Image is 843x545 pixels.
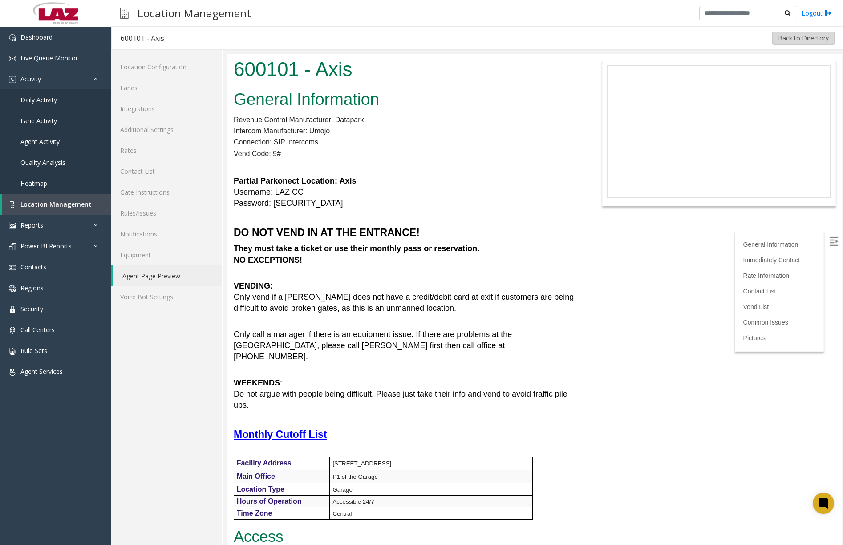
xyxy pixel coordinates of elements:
[7,201,75,210] b: NO EXCEPTIONS!
[602,183,611,192] img: Open/Close Sidebar Menu
[111,286,222,307] a: Voice Bot Settings
[105,444,147,451] span: Accessible 24/7
[7,227,43,236] u: VENDING
[825,8,832,18] img: logout
[20,137,60,146] span: Agent Activity
[7,324,53,333] u: WEEKENDS
[111,244,222,265] a: Equipment
[516,202,573,209] a: Immediately Contact
[7,374,100,386] a: Monthly Cutoff List
[9,55,16,62] img: 'icon'
[20,200,92,208] span: Location Management
[7,227,347,258] font: Only vend if a [PERSON_NAME] does not have a credit/debit card at exit if customers are being dif...
[516,249,542,256] a: Vend List
[10,405,65,413] span: Facility Address
[20,221,43,229] span: Reports
[20,305,43,313] span: Security
[9,34,16,41] img: 'icon'
[20,284,44,292] span: Regions
[20,242,72,250] span: Power BI Reports
[7,227,46,236] b: :
[9,306,16,313] img: 'icon'
[10,443,75,451] span: Hours of Operation
[111,77,222,98] a: Lanes
[7,71,352,83] p: Intercom Manufacturer: Umojo
[113,265,222,286] a: Agent Page Preview
[121,32,164,44] div: 600101 - Axis
[9,76,16,83] img: 'icon'
[111,161,222,182] a: Contact List
[2,194,111,215] a: Location Management
[516,264,561,272] a: Common Issues
[9,285,16,292] img: 'icon'
[133,2,255,24] h3: Location Management
[772,32,835,45] button: Back to Directory
[7,1,352,29] h1: 600101 - Axis
[111,119,222,140] a: Additional Settings
[111,182,222,203] a: Gate Instructions
[516,218,563,225] a: Rate Information
[10,418,48,426] span: Main Office
[516,233,549,240] a: Contact List
[111,224,222,244] a: Notifications
[7,276,285,307] font: Only call a manager if there is an equipment issue. If there are problems at the [GEOGRAPHIC_DATA...
[105,406,164,413] span: [STREET_ADDRESS]
[10,431,57,439] span: Location Type
[20,263,46,271] span: Contacts
[7,82,352,94] p: Connection: SIP Intercoms
[7,62,137,69] span: Revenue Control Manufacturer: Datapark
[20,75,41,83] span: Activity
[7,122,129,131] b: : Axis
[111,56,222,77] a: Location Configuration
[20,179,47,188] span: Heatmap
[9,327,16,334] img: 'icon'
[7,172,193,184] font: DO NOT VEND IN AT THE ENTRANCE!
[9,222,16,229] img: 'icon'
[7,474,57,491] span: Access
[9,369,16,376] img: 'icon'
[20,33,53,41] span: Dashboard
[516,187,571,194] a: General Information
[9,348,16,355] img: 'icon'
[120,2,129,24] img: pageIcon
[7,94,352,105] p: Vend Code: 9#
[20,346,47,355] span: Rule Sets
[7,122,129,153] font: Username: LAZ CC Password: [SECURITY_DATA]
[7,122,108,131] u: Partial Parkonect Location
[105,419,151,426] span: P1 of the Garage
[9,264,16,271] img: 'icon'
[105,432,125,439] span: Garage
[105,456,125,463] span: Central
[20,158,65,167] span: Quality Analysis
[9,243,16,250] img: 'icon'
[7,34,352,57] h2: General Information
[20,96,57,104] span: Daily Activity
[20,325,55,334] span: Call Centers
[7,324,340,355] font: : Do not argue with people being difficult. Please just take their info and vend to avoid traffic...
[7,190,252,199] b: They must take a ticket or use their monthly pass or reservation.
[111,203,222,224] a: Rules/Issues
[516,280,539,287] a: Pictures
[20,367,63,376] span: Agent Services
[111,140,222,161] a: Rates
[9,201,16,208] img: 'icon'
[10,455,45,463] span: Time Zone
[111,98,222,119] a: Integrations
[20,116,57,125] span: Lane Activity
[20,54,78,62] span: Live Queue Monitor
[802,8,832,18] a: Logout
